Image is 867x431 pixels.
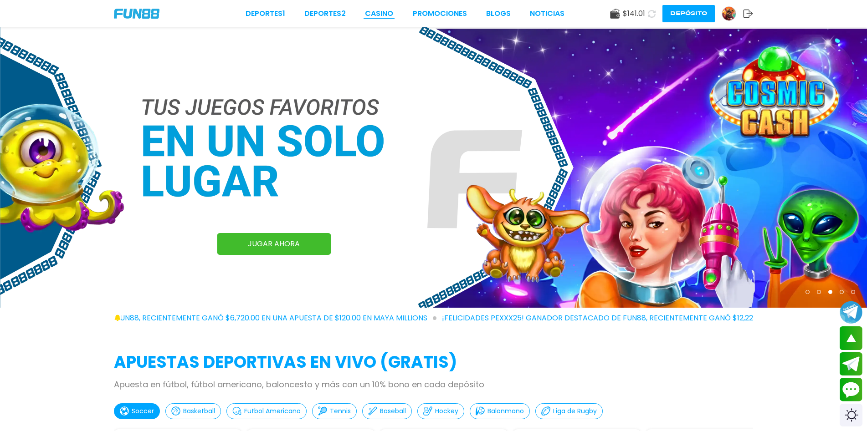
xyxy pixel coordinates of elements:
[244,406,301,416] p: Futbol Americano
[486,8,511,19] a: BLOGS
[165,403,221,419] button: Basketball
[840,404,862,426] div: Switch theme
[114,9,159,19] img: Company Logo
[132,406,154,416] p: Soccer
[435,406,458,416] p: Hockey
[553,406,597,416] p: Liga de Rugby
[380,406,406,416] p: Baseball
[365,8,393,19] a: CASINO
[114,403,160,419] button: Soccer
[417,403,464,419] button: Hockey
[535,403,603,419] button: Liga de Rugby
[362,403,412,419] button: Baseball
[840,326,862,350] button: scroll up
[662,5,715,22] button: Depósito
[840,352,862,376] button: Join telegram
[470,403,530,419] button: Balonmano
[722,6,743,21] a: Avatar
[623,8,645,19] span: $ 141.01
[304,8,346,19] a: Deportes2
[840,378,862,401] button: Contact customer service
[413,8,467,19] a: Promociones
[226,403,307,419] button: Futbol Americano
[217,233,331,255] a: JUGAR AHORA
[312,403,357,419] button: Tennis
[722,7,736,20] img: Avatar
[114,378,753,390] p: Apuesta en fútbol, fútbol americano, baloncesto y más con un 10% bono en cada depósito
[530,8,564,19] a: NOTICIAS
[840,300,862,324] button: Join telegram channel
[114,350,753,375] h2: APUESTAS DEPORTIVAS EN VIVO (gratis)
[183,406,215,416] p: Basketball
[330,406,351,416] p: Tennis
[487,406,524,416] p: Balonmano
[246,8,285,19] a: Deportes1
